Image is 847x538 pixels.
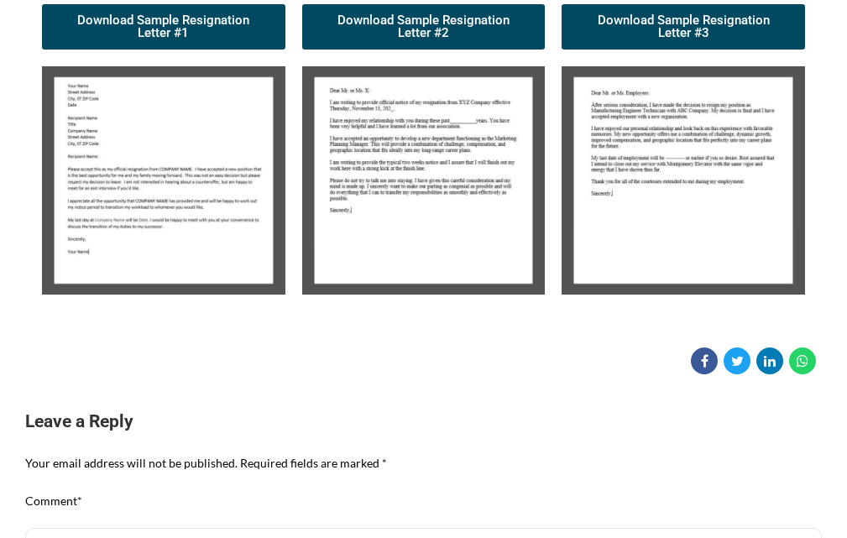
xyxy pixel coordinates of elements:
[25,452,822,473] p: Your email address will not be published. Required fields are marked *
[582,14,785,39] span: Download Sample Resignation Letter #3
[42,4,285,50] a: Download Sample Resignation Letter #1
[691,347,718,374] a: Share on Facebook
[322,14,525,39] span: Download Sample Resignation Letter #2
[724,347,750,374] a: Share on Twitter
[562,4,805,50] a: Download Sample Resignation Letter #3
[62,14,265,39] span: Download Sample Resignation Letter #1
[789,347,816,374] a: Share on WhatsApp
[302,4,546,50] a: Download Sample Resignation Letter #2
[25,494,82,508] label: Comment
[756,347,783,374] a: Share on Linkedin
[25,410,822,434] h3: Leave a Reply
